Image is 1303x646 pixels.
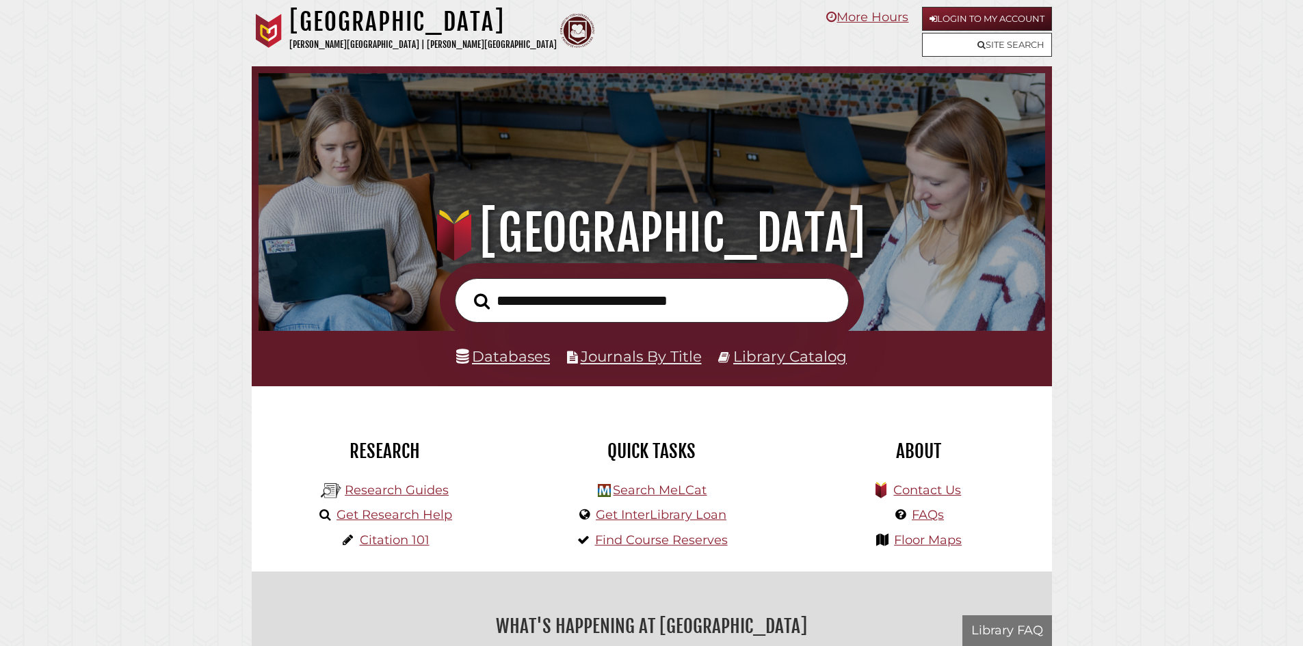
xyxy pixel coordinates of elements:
a: Get Research Help [337,507,452,522]
i: Search [474,293,490,310]
a: Find Course Reserves [595,533,728,548]
h2: Quick Tasks [529,440,775,463]
a: Journals By Title [581,347,702,365]
a: Databases [456,347,550,365]
a: FAQs [912,507,944,522]
button: Search [467,289,497,314]
img: Calvin University [252,14,286,48]
a: Library Catalog [733,347,847,365]
a: Citation 101 [360,533,430,548]
a: Contact Us [893,483,961,498]
h1: [GEOGRAPHIC_DATA] [278,203,1025,263]
img: Hekman Library Logo [321,481,341,501]
h2: Research [262,440,508,463]
a: Search MeLCat [613,483,707,498]
a: More Hours [826,10,908,25]
a: Research Guides [345,483,449,498]
a: Login to My Account [922,7,1052,31]
img: Hekman Library Logo [598,484,611,497]
a: Site Search [922,33,1052,57]
p: [PERSON_NAME][GEOGRAPHIC_DATA] | [PERSON_NAME][GEOGRAPHIC_DATA] [289,37,557,53]
h1: [GEOGRAPHIC_DATA] [289,7,557,37]
a: Floor Maps [894,533,962,548]
img: Calvin Theological Seminary [560,14,594,48]
h2: What's Happening at [GEOGRAPHIC_DATA] [262,610,1042,642]
a: Get InterLibrary Loan [596,507,726,522]
h2: About [795,440,1042,463]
